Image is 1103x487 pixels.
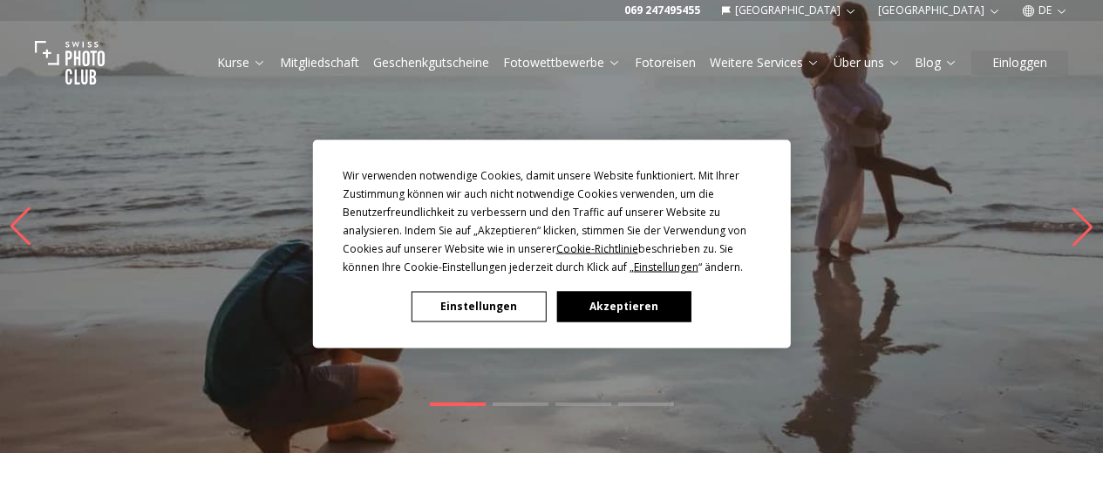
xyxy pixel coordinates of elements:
div: Cookie Consent Prompt [312,139,790,348]
span: Cookie-Richtlinie [556,240,638,255]
button: Akzeptieren [556,291,691,321]
span: Einstellungen [634,259,698,274]
div: Wir verwenden notwendige Cookies, damit unsere Website funktioniert. Mit Ihrer Zustimmung können ... [343,166,761,275]
button: Einstellungen [412,291,546,321]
